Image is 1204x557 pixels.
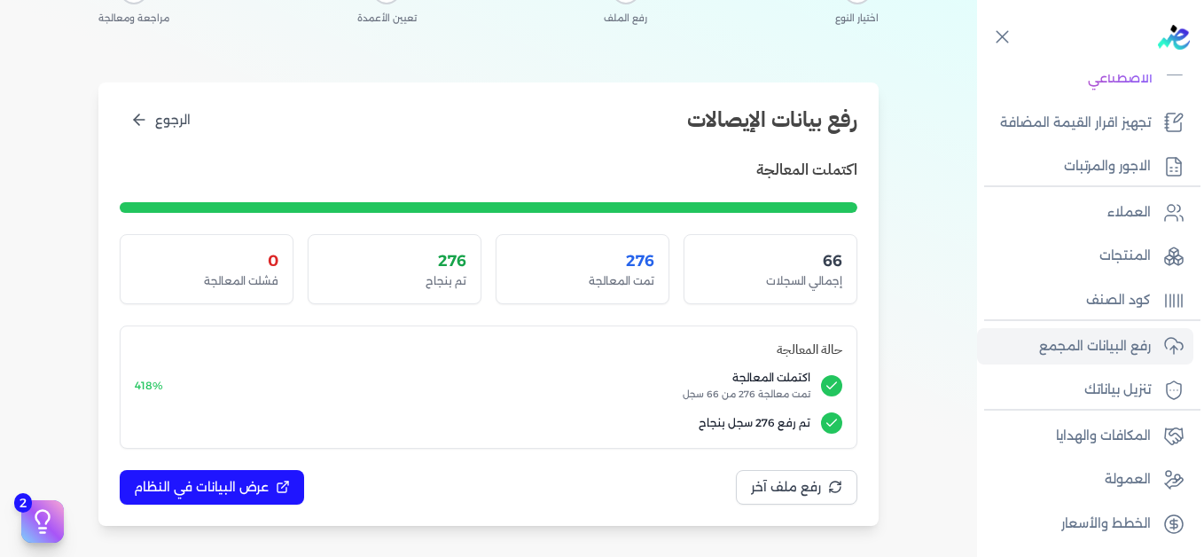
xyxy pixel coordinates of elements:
a: المنتجات [977,238,1193,275]
span: اختيار النوع [835,12,879,26]
p: العمولة [1105,468,1151,491]
span: رفع ملف آخر [751,478,821,497]
p: كود الصنف [1086,289,1151,312]
span: تمت معالجة 276 من 66 سجل [174,388,810,402]
div: تم بنجاح [323,273,466,289]
button: عرض البيانات في النظام [120,470,304,505]
span: اكتملت المعالجة [174,370,810,386]
p: المنتجات [1099,245,1151,268]
a: المكافات والهدايا [977,418,1193,455]
span: 418% [135,379,163,392]
span: تعيين الأعمدة [357,12,417,26]
a: العمولة [977,461,1193,498]
a: كود الصنف [977,282,1193,319]
h2: رفع بيانات الإيصالات [687,104,857,136]
p: الاجور والمرتبات [1064,155,1151,178]
div: 0 [135,249,278,272]
button: 2 [21,500,64,543]
div: فشلت المعالجة [135,273,278,289]
span: مراجعة ومعالجة [98,12,169,26]
p: المكافات والهدايا [1056,425,1151,448]
span: تم رفع 276 سجل بنجاح [135,415,810,431]
a: تجهيز اقرار القيمة المضافة [977,105,1193,142]
div: إجمالي السجلات [699,273,842,289]
div: 66 [699,249,842,272]
div: تمت المعالجة [511,273,654,289]
p: الخطط والأسعار [1061,513,1151,536]
span: 2 [14,493,32,513]
img: logo [1158,25,1190,50]
p: تنزيل بياناتك [1084,379,1151,402]
p: العملاء [1107,201,1151,224]
p: تجهيز اقرار القيمة المضافة [1000,112,1151,135]
p: رفع البيانات المجمع [1039,335,1151,358]
span: رفع الملف [604,12,647,26]
a: رفع البيانات المجمع [977,328,1193,365]
a: الخطط والأسعار [977,506,1193,543]
a: العملاء [977,194,1193,231]
h4: حالة المعالجة [135,341,842,360]
div: 276 [511,249,654,272]
a: تنزيل بياناتك [977,372,1193,409]
div: 276 [323,249,466,272]
button: الرجوع [120,104,201,137]
span: الرجوع [155,111,191,129]
span: عرض البيانات في النظام [134,478,269,497]
button: رفع ملف آخر [736,470,857,505]
h3: اكتملت المعالجة [756,158,857,181]
a: الاجور والمرتبات [977,148,1193,185]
